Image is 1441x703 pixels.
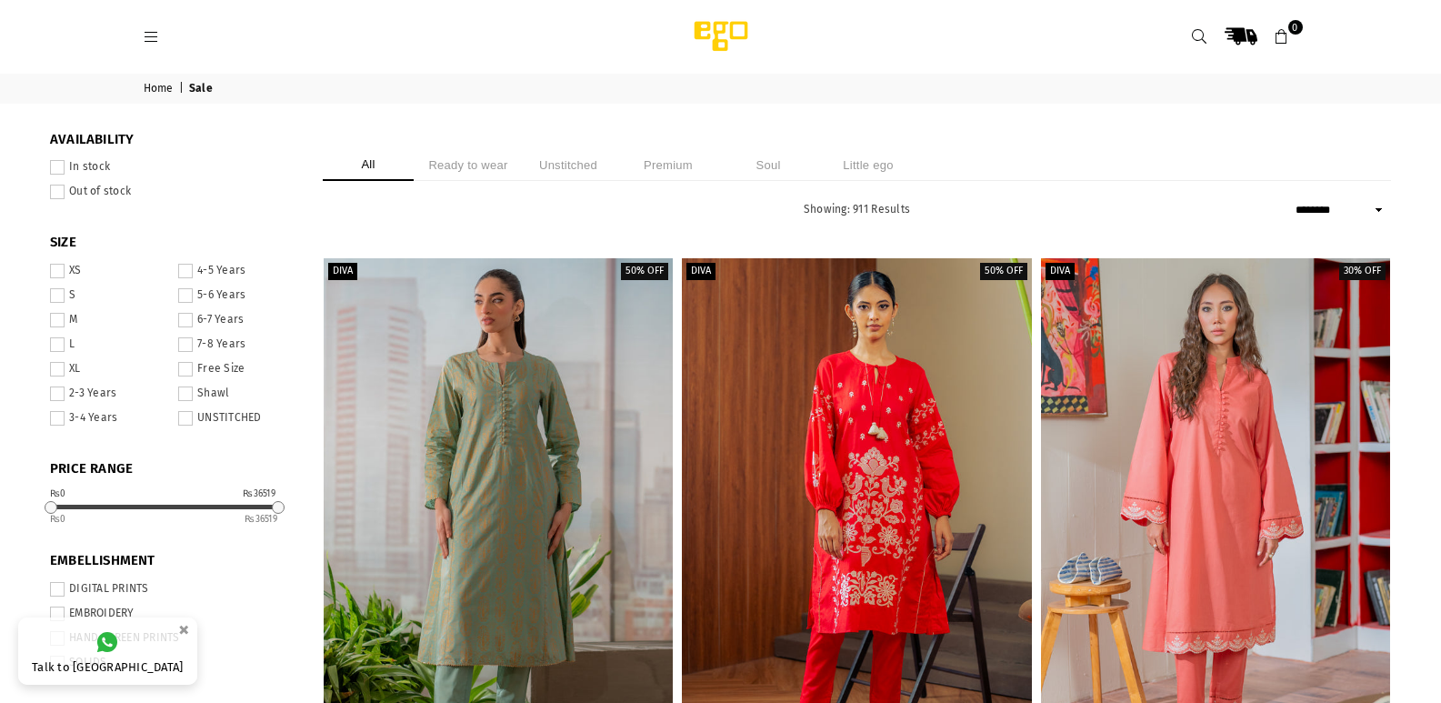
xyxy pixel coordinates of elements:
[178,411,295,426] label: UNSTITCHED
[178,264,295,278] label: 4-5 Years
[50,460,295,478] span: PRICE RANGE
[18,618,197,685] a: Talk to [GEOGRAPHIC_DATA]
[1184,20,1216,53] a: Search
[144,82,176,96] a: Home
[179,82,186,96] span: |
[178,288,295,303] label: 5-6 Years
[50,607,295,621] label: EMBROIDERY
[50,288,167,303] label: S
[130,74,1312,104] nav: breadcrumbs
[1266,20,1298,53] a: 0
[178,387,295,401] label: Shawl
[50,313,167,327] label: M
[135,29,168,43] a: Menu
[243,489,275,498] div: ₨36519
[50,264,167,278] label: XS
[173,615,195,645] button: ×
[686,263,715,280] label: Diva
[178,362,295,377] label: Free Size
[523,149,614,181] li: Unstitched
[245,514,277,525] ins: 36519
[50,160,295,175] label: In stock
[323,149,414,181] li: All
[50,362,167,377] label: XL
[50,131,295,149] span: Availability
[50,387,167,401] label: 2-3 Years
[50,514,66,525] ins: 0
[50,489,66,498] div: ₨0
[50,234,295,252] span: SIZE
[804,203,910,216] span: Showing: 911 Results
[1339,263,1386,280] label: 30% off
[980,263,1027,280] label: 50% off
[50,337,167,352] label: L
[1046,263,1075,280] label: Diva
[50,411,167,426] label: 3-4 Years
[623,149,714,181] li: Premium
[178,337,295,352] label: 7-8 Years
[423,149,514,181] li: Ready to wear
[644,18,798,55] img: Ego
[621,263,668,280] label: 50% off
[328,263,357,280] label: Diva
[50,185,295,199] label: Out of stock
[50,552,295,570] span: EMBELLISHMENT
[189,82,215,96] span: Sale
[823,149,914,181] li: Little ego
[723,149,814,181] li: Soul
[1288,20,1303,35] span: 0
[50,582,295,597] label: DIGITAL PRINTS
[178,313,295,327] label: 6-7 Years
